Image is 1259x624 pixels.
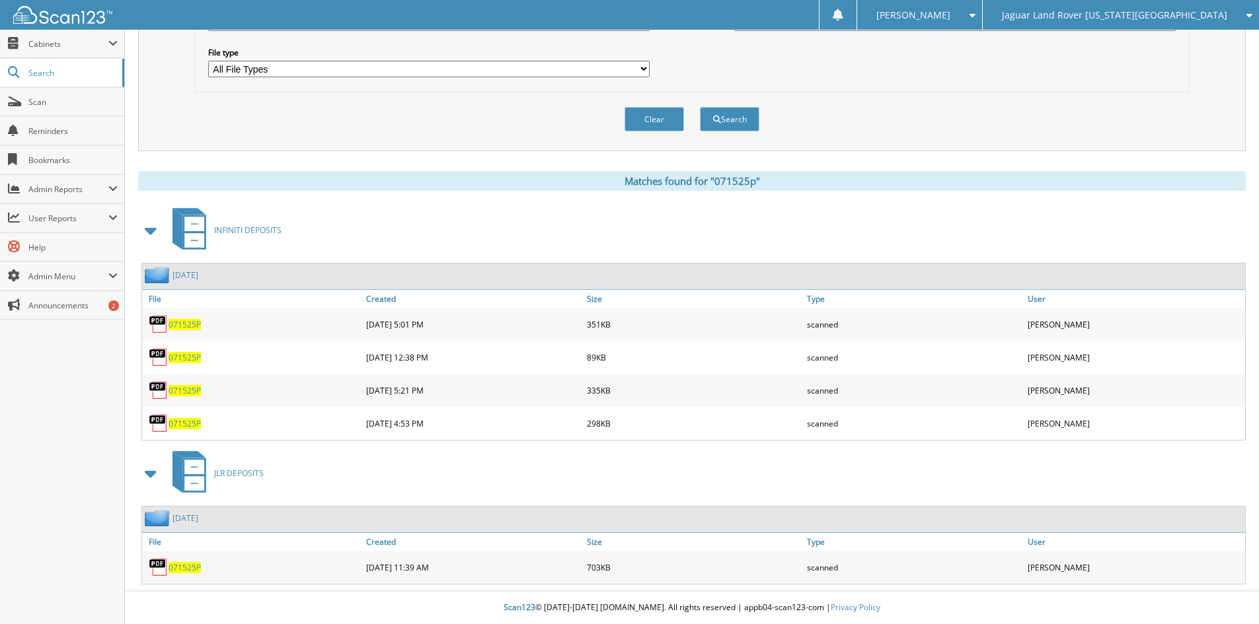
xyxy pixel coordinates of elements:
div: Matches found for "071525p" [138,171,1246,191]
span: INFINITI DEPOSITS [214,225,282,236]
a: [DATE] [172,512,198,524]
div: [PERSON_NAME] [1024,344,1245,370]
a: INFINITI DEPOSITS [165,204,282,256]
a: Size [584,290,804,308]
div: [DATE] 11:39 AM [363,554,584,580]
div: scanned [804,377,1024,403]
a: File [142,533,363,551]
span: Bookmarks [28,155,118,166]
div: 703KB [584,554,804,580]
div: [PERSON_NAME] [1024,554,1245,580]
a: 071525P [169,418,201,429]
a: Created [363,290,584,308]
a: 071525P [169,385,201,396]
a: Created [363,533,584,551]
span: Jaguar Land Rover [US_STATE][GEOGRAPHIC_DATA] [1002,11,1227,19]
a: 071525P [169,319,201,330]
span: Announcements [28,300,118,311]
span: User Reports [28,213,108,224]
a: File [142,290,363,308]
div: 89KB [584,344,804,370]
span: Admin Menu [28,271,108,282]
div: scanned [804,554,1024,580]
span: Search [28,67,116,79]
img: folder2.png [145,267,172,283]
span: Help [28,242,118,253]
span: [PERSON_NAME] [876,11,950,19]
div: [DATE] 5:21 PM [363,377,584,403]
div: [DATE] 4:53 PM [363,410,584,436]
div: scanned [804,410,1024,436]
a: Type [804,290,1024,308]
div: 2 [108,300,119,311]
div: 335KB [584,377,804,403]
button: Search [700,107,759,131]
div: scanned [804,311,1024,337]
span: Admin Reports [28,184,108,195]
div: © [DATE]-[DATE] [DOMAIN_NAME]. All rights reserved | appb04-scan123-com | [125,592,1259,624]
div: [PERSON_NAME] [1024,377,1245,403]
a: User [1024,290,1245,308]
img: PDF.png [149,413,169,433]
a: 071525P [169,352,201,363]
div: [DATE] 5:01 PM [363,311,584,337]
a: Privacy Policy [831,602,880,613]
img: scan123-logo-white.svg [13,6,112,24]
img: PDF.png [149,380,169,400]
div: [PERSON_NAME] [1024,410,1245,436]
a: JLR DEPOSITS [165,447,264,499]
a: User [1024,533,1245,551]
div: [DATE] 12:38 PM [363,344,584,370]
a: Size [584,533,804,551]
div: 298KB [584,410,804,436]
span: JLR DEPOSITS [214,468,264,479]
label: File type [208,47,650,58]
img: PDF.png [149,314,169,334]
img: folder2.png [145,510,172,526]
span: Cabinets [28,38,108,50]
a: 071525P [169,562,201,573]
span: Scan123 [504,602,535,613]
img: PDF.png [149,347,169,367]
div: scanned [804,344,1024,370]
div: [PERSON_NAME] [1024,311,1245,337]
button: Clear [625,107,684,131]
img: PDF.png [149,557,169,577]
a: [DATE] [172,269,198,281]
div: 351KB [584,311,804,337]
span: Scan [28,96,118,108]
span: Reminders [28,125,118,137]
a: Type [804,533,1024,551]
